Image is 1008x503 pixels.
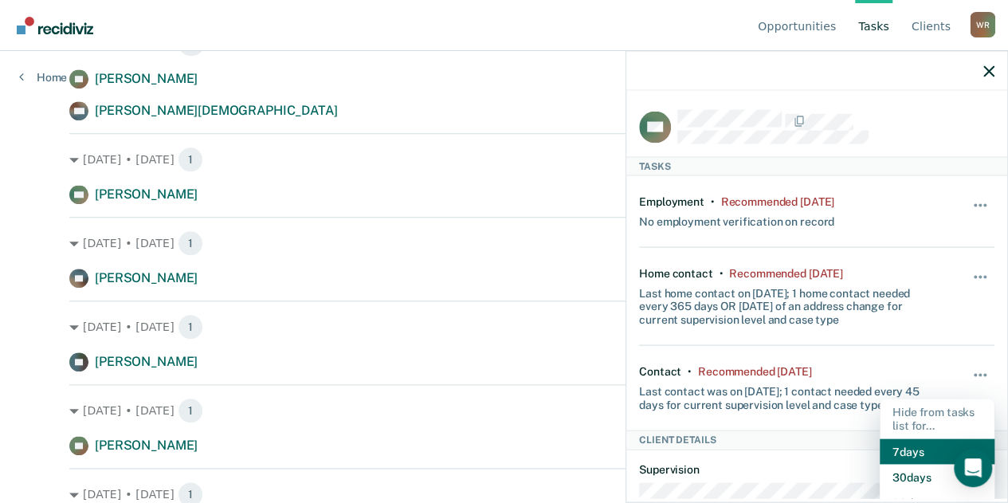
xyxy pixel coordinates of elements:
[95,187,198,202] span: [PERSON_NAME]
[880,438,994,464] button: 7 days
[639,195,704,209] div: Employment
[639,266,712,280] div: Home contact
[639,462,994,476] dt: Supervision
[880,464,994,489] button: 30 days
[95,438,198,453] span: [PERSON_NAME]
[720,195,833,209] div: Recommended 2 months ago
[970,12,995,37] div: W R
[626,156,1007,175] div: Tasks
[95,103,337,118] span: [PERSON_NAME][DEMOGRAPHIC_DATA]
[880,399,994,439] div: Hide from tasks list for...
[711,195,715,209] div: •
[626,430,1007,450] div: Client Details
[95,71,198,86] span: [PERSON_NAME]
[69,398,939,423] div: [DATE] • [DATE]
[639,280,935,326] div: Last home contact on [DATE]; 1 home contact needed every 365 days OR [DATE] of an address change ...
[639,209,834,229] div: No employment verification on record
[69,314,939,340] div: [DATE] • [DATE]
[95,270,198,285] span: [PERSON_NAME]
[639,365,681,379] div: Contact
[639,378,935,411] div: Last contact was on [DATE]; 1 contact needed every 45 days for current supervision level and case...
[688,365,692,379] div: •
[178,147,203,172] span: 1
[95,354,198,369] span: [PERSON_NAME]
[719,266,723,280] div: •
[178,398,203,423] span: 1
[17,17,93,34] img: Recidiviz
[954,449,992,487] div: Open Intercom Messenger
[69,147,939,172] div: [DATE] • [DATE]
[19,70,67,84] a: Home
[729,266,842,280] div: Recommended 2 months ago
[698,365,811,379] div: Recommended 2 days ago
[970,12,995,37] button: Profile dropdown button
[69,230,939,256] div: [DATE] • [DATE]
[178,230,203,256] span: 1
[178,314,203,340] span: 1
